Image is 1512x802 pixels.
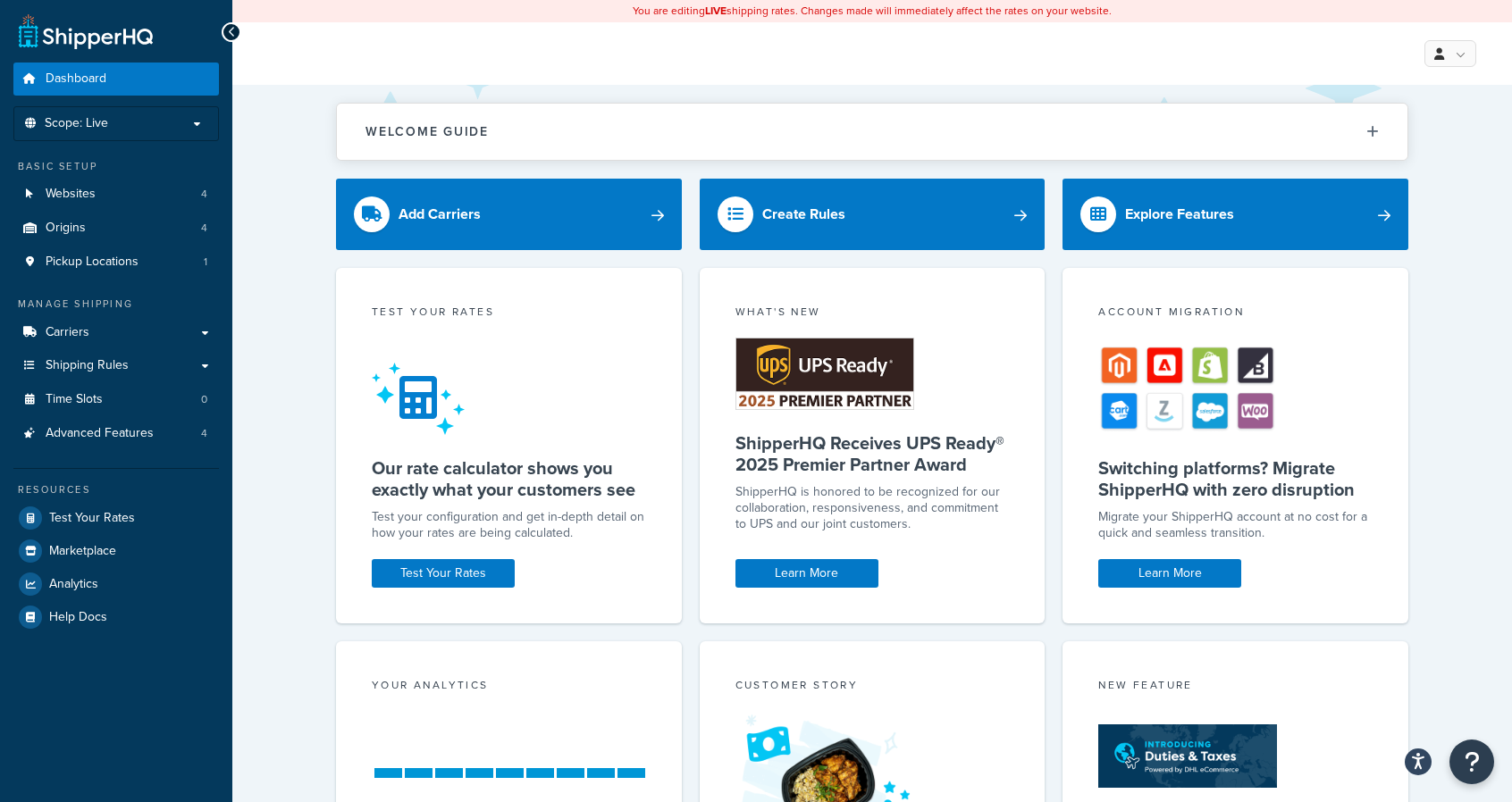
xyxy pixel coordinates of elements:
[13,297,219,312] div: Manage Shipping
[13,246,219,279] a: Pickup Locations1
[700,179,1046,250] a: Create Rules
[372,509,646,541] div: Test your configuration and get in-depth detail on how your rates are being calculated.
[49,610,107,625] span: Help Docs
[372,457,646,500] h5: Our rate calculator shows you exactly what your customers see
[705,3,727,19] b: LIVE
[46,71,106,87] span: Dashboard
[13,178,219,211] a: Websites4
[46,426,154,441] span: Advanced Features
[46,255,139,270] span: Pickup Locations
[45,116,108,131] span: Scope: Live
[1098,304,1373,324] div: Account Migration
[13,482,219,497] div: Resources
[13,212,219,245] a: Origins4
[46,221,86,236] span: Origins
[13,502,219,534] a: Test Your Rates
[13,535,219,567] a: Marketplace
[336,179,682,250] a: Add Carriers
[372,304,646,324] div: Test your rates
[13,383,219,416] a: Time Slots0
[49,577,98,592] span: Analytics
[1125,202,1234,227] div: Explore Features
[1098,677,1373,698] div: New Feature
[201,187,207,202] span: 4
[204,255,207,270] span: 1
[46,358,129,373] span: Shipping Rules
[735,677,1010,698] div: Customer Story
[13,212,219,245] li: Origins
[399,202,481,227] div: Add Carriers
[13,63,219,96] a: Dashboard
[1063,179,1408,250] a: Explore Features
[735,304,1010,324] div: What's New
[337,104,1407,160] button: Welcome Guide
[762,202,845,227] div: Create Rules
[49,511,135,526] span: Test Your Rates
[46,187,96,202] span: Websites
[46,392,103,407] span: Time Slots
[735,484,1010,532] p: ShipperHQ is honored to be recognized for our collaboration, responsiveness, and commitment to UP...
[1098,457,1373,500] h5: Switching platforms? Migrate ShipperHQ with zero disruption
[1098,509,1373,541] div: Migrate your ShipperHQ account at no cost for a quick and seamless transition.
[13,601,219,633] a: Help Docs
[372,559,515,588] a: Test Your Rates
[13,383,219,416] li: Time Slots
[372,677,646,698] div: Your Analytics
[13,568,219,600] a: Analytics
[13,349,219,382] a: Shipping Rules
[201,221,207,236] span: 4
[13,159,219,174] div: Basic Setup
[46,325,89,340] span: Carriers
[1449,739,1494,784] button: Open Resource Center
[13,417,219,450] a: Advanced Features4
[365,125,489,138] h2: Welcome Guide
[13,417,219,450] li: Advanced Features
[201,426,207,441] span: 4
[201,392,207,407] span: 0
[13,178,219,211] li: Websites
[735,559,878,588] a: Learn More
[1098,559,1241,588] a: Learn More
[13,246,219,279] li: Pickup Locations
[735,432,1010,475] h5: ShipperHQ Receives UPS Ready® 2025 Premier Partner Award
[13,316,219,349] a: Carriers
[49,544,116,559] span: Marketplace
